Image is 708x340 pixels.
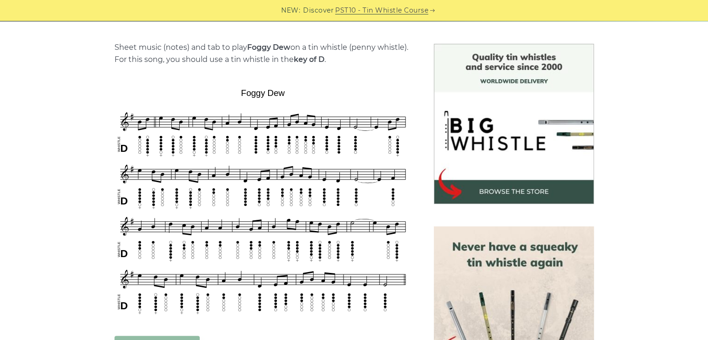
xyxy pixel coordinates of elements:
strong: Foggy Dew [247,43,290,52]
p: Sheet music (notes) and tab to play on a tin whistle (penny whistle). For this song, you should u... [115,41,411,66]
strong: key of D [294,55,324,64]
span: NEW: [281,5,300,16]
span: Discover [303,5,334,16]
a: PST10 - Tin Whistle Course [335,5,428,16]
img: BigWhistle Tin Whistle Store [434,44,594,204]
img: Foggy Dew Tin Whistle Tab & Sheet Music [115,85,411,317]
